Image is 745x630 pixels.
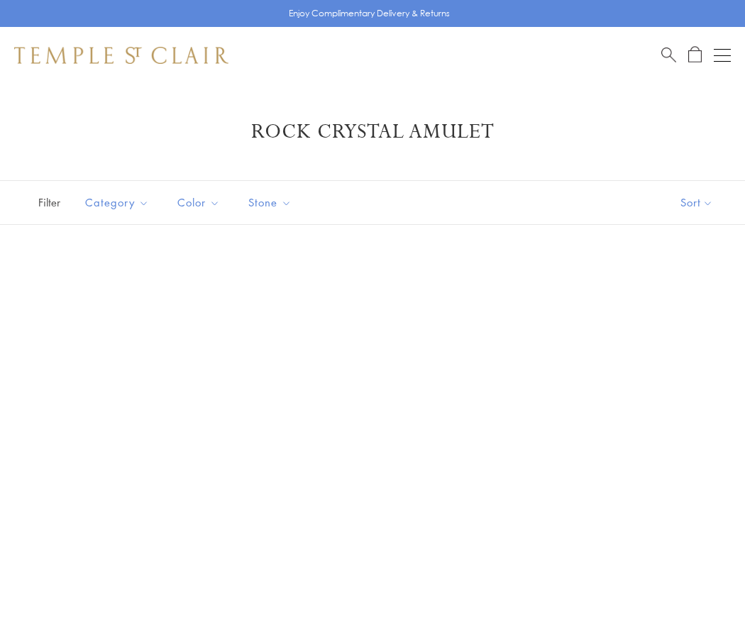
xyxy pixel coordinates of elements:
[170,194,231,211] span: Color
[241,194,302,211] span: Stone
[35,119,710,145] h1: Rock Crystal Amulet
[14,47,228,64] img: Temple St. Clair
[289,6,450,21] p: Enjoy Complimentary Delivery & Returns
[661,46,676,64] a: Search
[714,47,731,64] button: Open navigation
[74,187,160,219] button: Category
[688,46,702,64] a: Open Shopping Bag
[238,187,302,219] button: Stone
[167,187,231,219] button: Color
[649,181,745,224] button: Show sort by
[78,194,160,211] span: Category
